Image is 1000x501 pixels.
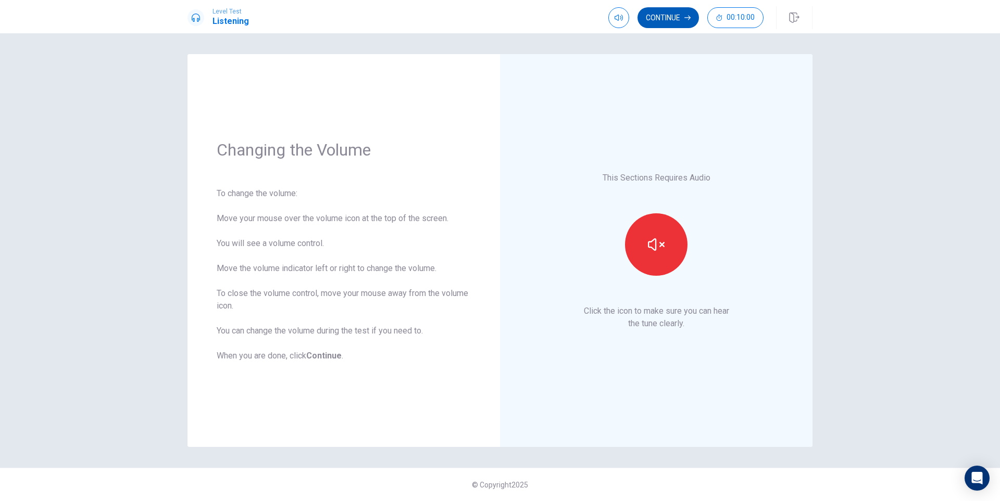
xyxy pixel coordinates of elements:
[707,7,764,28] button: 00:10:00
[213,15,249,28] h1: Listening
[637,7,699,28] button: Continue
[217,139,471,160] h1: Changing the Volume
[603,172,710,184] p: This Sections Requires Audio
[217,187,471,362] div: To change the volume: Move your mouse over the volume icon at the top of the screen. You will see...
[965,466,990,491] div: Open Intercom Messenger
[472,481,528,489] span: © Copyright 2025
[306,351,342,361] b: Continue
[727,14,755,22] span: 00:10:00
[213,8,249,15] span: Level Test
[584,305,729,330] p: Click the icon to make sure you can hear the tune clearly.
